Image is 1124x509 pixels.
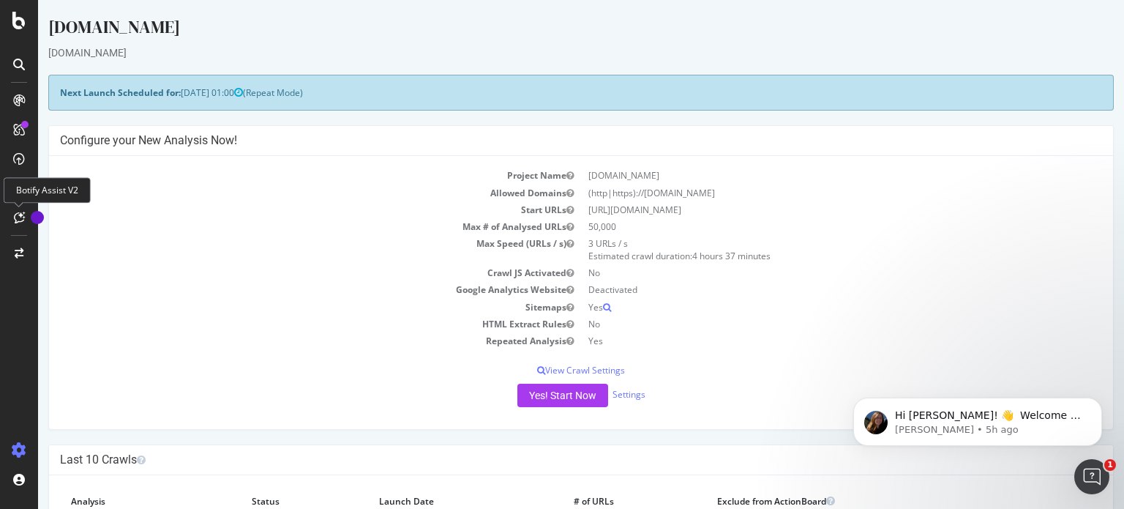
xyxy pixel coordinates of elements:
[22,218,543,235] td: Max # of Analysed URLs
[22,316,543,332] td: HTML Extract Rules
[22,364,1064,376] p: View Crawl Settings
[22,281,543,298] td: Google Analytics Website
[479,384,570,407] button: Yes! Start Now
[22,332,543,349] td: Repeated Analysis
[654,250,733,262] span: 4 hours 37 minutes
[543,316,1064,332] td: No
[22,185,543,201] td: Allowed Domains
[10,45,1076,60] div: [DOMAIN_NAME]
[543,299,1064,316] td: Yes
[574,388,607,401] a: Settings
[22,86,143,99] strong: Next Launch Scheduled for:
[22,201,543,218] td: Start URLs
[1074,459,1109,494] iframe: Intercom live chat
[1104,459,1116,471] span: 1
[543,218,1064,235] td: 50,000
[831,367,1124,469] iframe: Intercom notifications message
[31,211,44,224] div: Tooltip anchor
[543,235,1064,264] td: 3 URLs / s Estimated crawl duration:
[543,264,1064,281] td: No
[22,235,543,264] td: Max Speed (URLs / s)
[22,133,1064,148] h4: Configure your New Analysis Now!
[543,332,1064,349] td: Yes
[543,167,1064,184] td: [DOMAIN_NAME]
[22,264,543,281] td: Crawl JS Activated
[543,185,1064,201] td: (http|https)://[DOMAIN_NAME]
[22,453,1064,467] h4: Last 10 Crawls
[10,15,1076,45] div: [DOMAIN_NAME]
[22,299,543,316] td: Sitemaps
[10,75,1076,111] div: (Repeat Mode)
[22,167,543,184] td: Project Name
[543,281,1064,298] td: Deactivated
[543,201,1064,218] td: [URL][DOMAIN_NAME]
[143,86,205,99] span: [DATE] 01:00
[4,177,91,203] div: Botify Assist V2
